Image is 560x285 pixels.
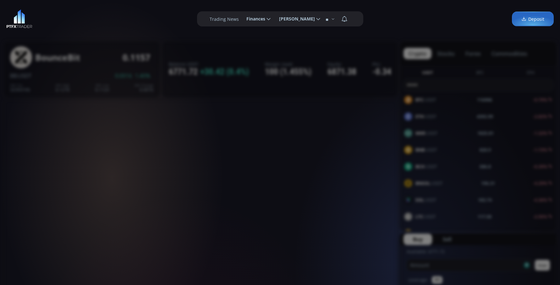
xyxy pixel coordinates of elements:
[6,9,32,28] img: LOGO
[275,13,315,25] span: [PERSON_NAME]
[242,13,265,25] span: Finances
[512,12,554,26] a: Deposit
[521,16,544,22] span: Deposit
[210,16,239,22] label: Trading News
